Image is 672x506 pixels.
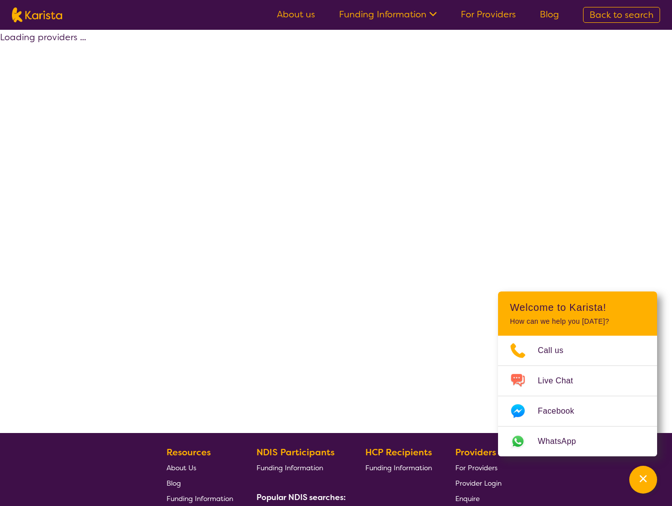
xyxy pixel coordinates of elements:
a: For Providers [455,460,502,475]
b: NDIS Participants [256,446,335,458]
span: Blog [167,479,181,488]
a: Provider Login [455,475,502,491]
img: Karista logo [12,7,62,22]
p: How can we help you [DATE]? [510,317,645,326]
a: Funding Information [339,8,437,20]
b: Popular NDIS searches: [256,492,346,503]
a: For Providers [461,8,516,20]
span: Facebook [538,404,586,419]
div: Channel Menu [498,291,657,456]
span: Funding Information [365,463,432,472]
span: About Us [167,463,196,472]
span: Funding Information [256,463,323,472]
b: Resources [167,446,211,458]
ul: Choose channel [498,336,657,456]
span: WhatsApp [538,434,588,449]
a: Back to search [583,7,660,23]
b: HCP Recipients [365,446,432,458]
a: About Us [167,460,233,475]
a: Funding Information [256,460,342,475]
a: Web link opens in a new tab. [498,427,657,456]
b: Providers [455,446,496,458]
span: Call us [538,343,576,358]
h2: Welcome to Karista! [510,301,645,313]
a: Blog [167,475,233,491]
a: Enquire [455,491,502,506]
a: Blog [540,8,559,20]
span: Live Chat [538,373,585,388]
a: Funding Information [167,491,233,506]
span: Provider Login [455,479,502,488]
button: Channel Menu [629,466,657,494]
span: Funding Information [167,494,233,503]
span: For Providers [455,463,498,472]
a: Funding Information [365,460,432,475]
a: About us [277,8,315,20]
span: Enquire [455,494,480,503]
span: Back to search [589,9,654,21]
